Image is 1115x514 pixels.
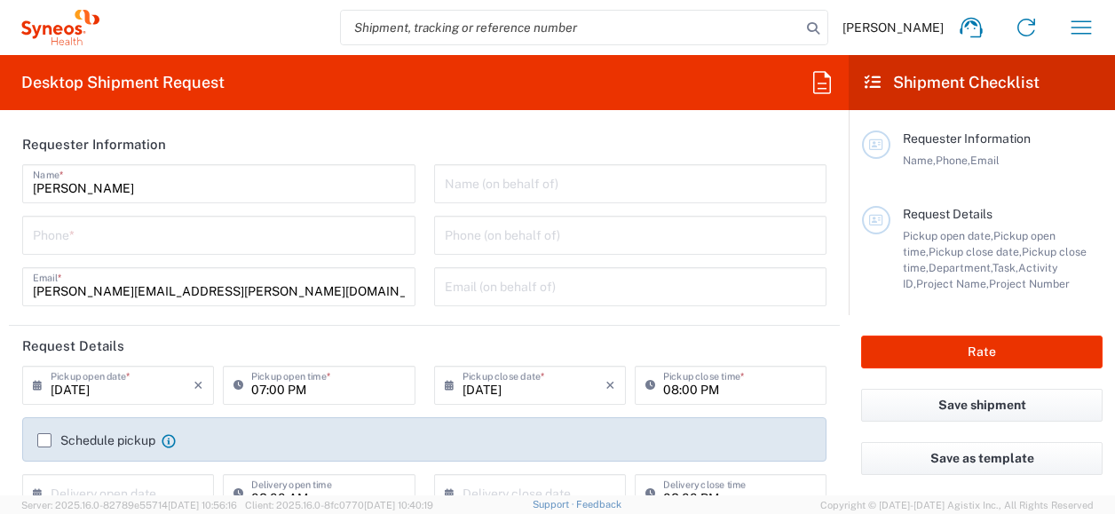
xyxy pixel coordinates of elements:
[916,277,989,290] span: Project Name,
[820,497,1094,513] span: Copyright © [DATE]-[DATE] Agistix Inc., All Rights Reserved
[936,154,970,167] span: Phone,
[992,261,1018,274] span: Task,
[21,500,237,510] span: Server: 2025.16.0-82789e55714
[842,20,944,36] span: [PERSON_NAME]
[929,261,992,274] span: Department,
[903,229,993,242] span: Pickup open date,
[341,11,801,44] input: Shipment, tracking or reference number
[903,154,936,167] span: Name,
[970,154,1000,167] span: Email
[21,72,225,93] h2: Desktop Shipment Request
[22,136,166,154] h2: Requester Information
[37,433,155,447] label: Schedule pickup
[22,337,124,355] h2: Request Details
[533,499,577,510] a: Support
[903,207,992,221] span: Request Details
[194,371,203,399] i: ×
[576,499,621,510] a: Feedback
[929,245,1022,258] span: Pickup close date,
[605,371,615,399] i: ×
[989,277,1070,290] span: Project Number
[168,500,237,510] span: [DATE] 10:56:16
[861,389,1103,422] button: Save shipment
[861,442,1103,475] button: Save as template
[865,72,1040,93] h2: Shipment Checklist
[903,131,1031,146] span: Requester Information
[245,500,433,510] span: Client: 2025.16.0-8fc0770
[861,336,1103,368] button: Rate
[364,500,433,510] span: [DATE] 10:40:19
